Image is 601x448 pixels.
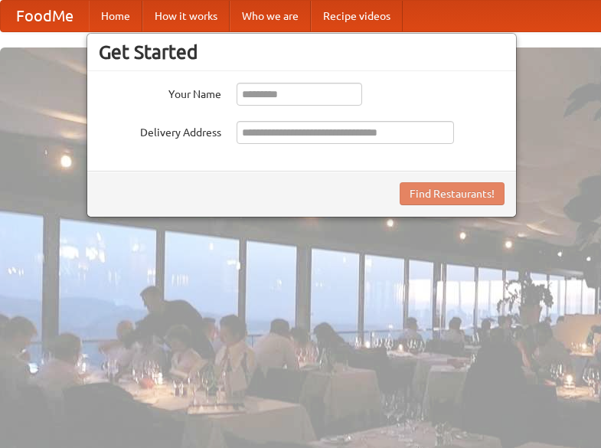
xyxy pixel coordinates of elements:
[230,1,311,31] a: Who we are
[99,83,221,102] label: Your Name
[99,41,505,64] h3: Get Started
[311,1,403,31] a: Recipe videos
[142,1,230,31] a: How it works
[400,182,505,205] button: Find Restaurants!
[1,1,89,31] a: FoodMe
[99,121,221,140] label: Delivery Address
[89,1,142,31] a: Home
